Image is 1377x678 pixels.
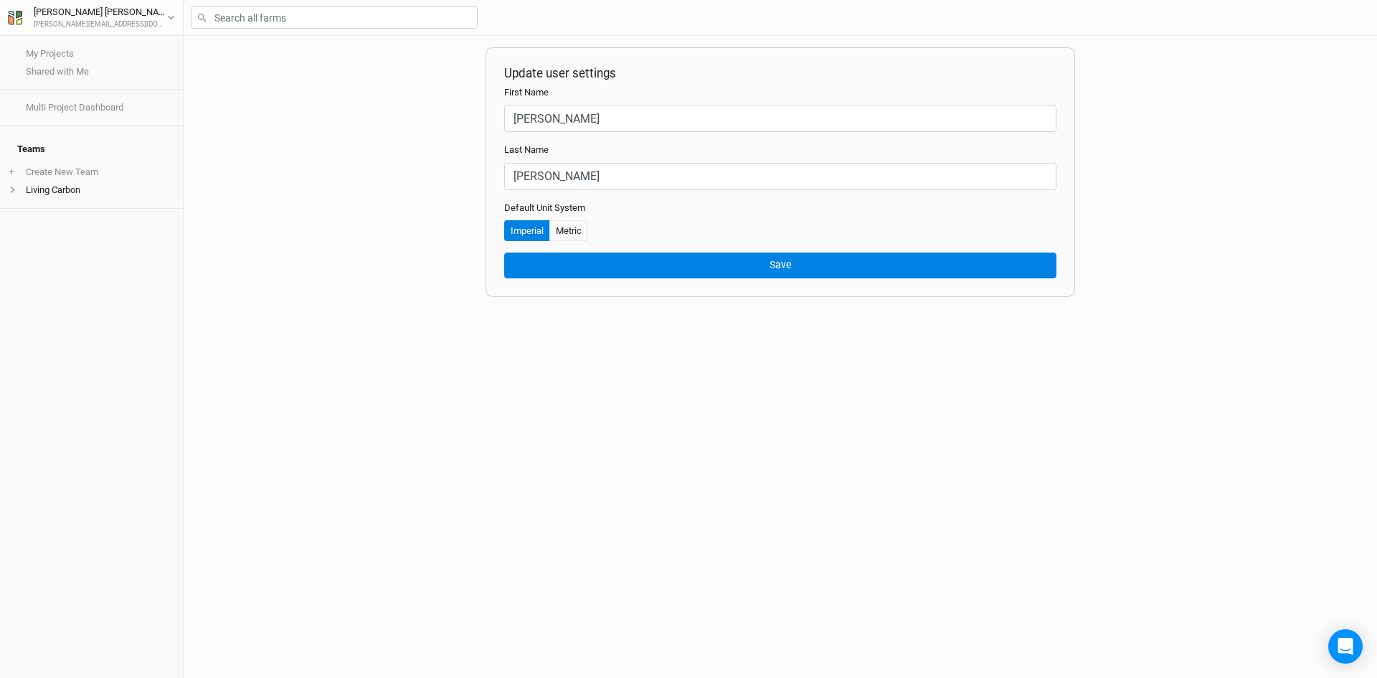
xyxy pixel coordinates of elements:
[191,6,478,29] input: Search all farms
[504,66,1056,80] h2: Update user settings
[549,220,588,242] button: Metric
[504,163,1056,190] input: Last name
[504,253,1056,278] button: Save
[34,19,167,30] div: [PERSON_NAME][EMAIL_ADDRESS][DOMAIN_NAME]
[9,135,174,164] h4: Teams
[1328,629,1363,664] div: Open Intercom Messenger
[9,166,14,178] span: +
[504,86,549,99] label: First Name
[504,143,549,156] label: Last Name
[34,5,167,19] div: [PERSON_NAME] [PERSON_NAME]
[504,220,550,242] button: Imperial
[7,4,176,30] button: [PERSON_NAME] [PERSON_NAME][PERSON_NAME][EMAIL_ADDRESS][DOMAIN_NAME]
[504,202,585,215] label: Default Unit System
[504,105,1056,132] input: First name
